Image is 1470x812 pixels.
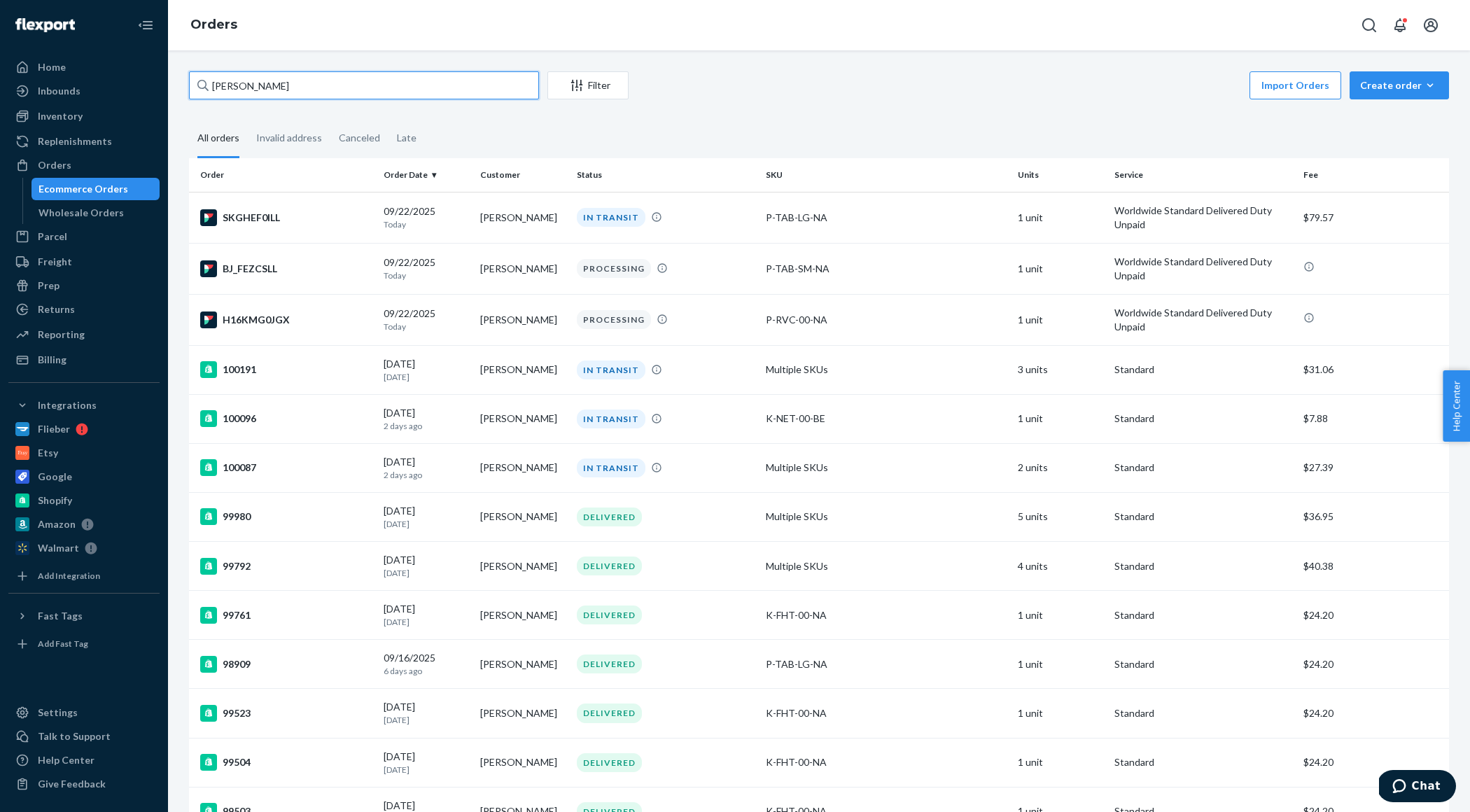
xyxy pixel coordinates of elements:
[1012,591,1109,640] td: 1 unit
[15,18,75,32] img: Flexport logo
[1114,755,1292,769] p: Standard
[38,60,66,74] div: Home
[577,703,642,722] div: DELIVERED
[1012,294,1109,345] td: 1 unit
[1012,158,1109,192] th: Units
[200,754,372,771] div: 99504
[1114,255,1292,283] p: Worldwide Standard Delivered Duty Unpaid
[339,120,380,156] div: Canceled
[8,251,160,273] a: Freight
[1298,394,1449,443] td: $7.88
[378,158,475,192] th: Order Date
[1298,591,1449,640] td: $24.20
[38,230,67,244] div: Parcel
[1012,443,1109,492] td: 2 units
[1298,345,1449,394] td: $31.06
[200,311,372,328] div: H16KMG0JGX
[766,657,1007,671] div: P-TAB-LG-NA
[38,706,78,720] div: Settings
[766,211,1007,225] div: P-TAB-LG-NA
[760,345,1012,394] td: Multiple SKUs
[38,638,88,650] div: Add Fast Tag
[577,310,651,329] div: PROCESSING
[8,725,160,748] button: Talk to Support
[384,204,469,230] div: 09/22/2025
[760,492,1012,541] td: Multiple SKUs
[475,394,571,443] td: [PERSON_NAME]
[384,255,469,281] div: 09/22/2025
[38,570,100,582] div: Add Integration
[1298,492,1449,541] td: $36.95
[384,504,469,530] div: [DATE]
[384,567,469,579] p: [DATE]
[1417,11,1445,39] button: Open account menu
[571,158,760,192] th: Status
[384,269,469,281] p: Today
[8,56,160,78] a: Home
[38,182,128,196] div: Ecommerce Orders
[1360,78,1438,92] div: Create order
[31,178,160,200] a: Ecommerce Orders
[1249,71,1341,99] button: Import Orders
[1298,689,1449,738] td: $24.20
[384,455,469,481] div: [DATE]
[200,705,372,722] div: 99523
[384,307,469,332] div: 09/22/2025
[8,537,160,559] a: Walmart
[1012,192,1109,243] td: 1 unit
[8,605,160,627] button: Fast Tags
[384,406,469,432] div: [DATE]
[475,689,571,738] td: [PERSON_NAME]
[1114,608,1292,622] p: Standard
[200,209,372,226] div: SKGHEF0ILL
[475,542,571,591] td: [PERSON_NAME]
[547,71,629,99] button: Filter
[577,605,642,624] div: DELIVERED
[475,243,571,294] td: [PERSON_NAME]
[1114,706,1292,720] p: Standard
[8,105,160,127] a: Inventory
[475,492,571,541] td: [PERSON_NAME]
[577,556,642,575] div: DELIVERED
[38,446,58,460] div: Etsy
[384,714,469,726] p: [DATE]
[1298,542,1449,591] td: $40.38
[8,749,160,771] a: Help Center
[200,656,372,673] div: 98909
[8,418,160,440] a: Flieber
[1298,158,1449,192] th: Fee
[1350,71,1449,99] button: Create order
[38,158,71,172] div: Orders
[384,700,469,726] div: [DATE]
[1298,738,1449,787] td: $24.20
[384,764,469,776] p: [DATE]
[475,294,571,345] td: [PERSON_NAME]
[8,565,160,587] a: Add Integration
[8,323,160,346] a: Reporting
[8,225,160,248] a: Parcel
[38,493,72,507] div: Shopify
[38,398,97,412] div: Integrations
[766,706,1007,720] div: K-FHT-00-NA
[766,608,1007,622] div: K-FHT-00-NA
[1386,11,1414,39] button: Open notifications
[8,154,160,176] a: Orders
[1355,11,1383,39] button: Open Search Box
[31,202,160,224] a: Wholesale Orders
[384,371,469,383] p: [DATE]
[384,321,469,332] p: Today
[38,777,106,791] div: Give Feedback
[8,633,160,655] a: Add Fast Tag
[384,665,469,677] p: 6 days ago
[8,489,160,512] a: Shopify
[475,640,571,689] td: [PERSON_NAME]
[38,328,85,342] div: Reporting
[1298,640,1449,689] td: $24.20
[480,169,566,181] div: Customer
[8,465,160,488] a: Google
[1443,370,1470,442] button: Help Center
[384,602,469,628] div: [DATE]
[1298,443,1449,492] td: $27.39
